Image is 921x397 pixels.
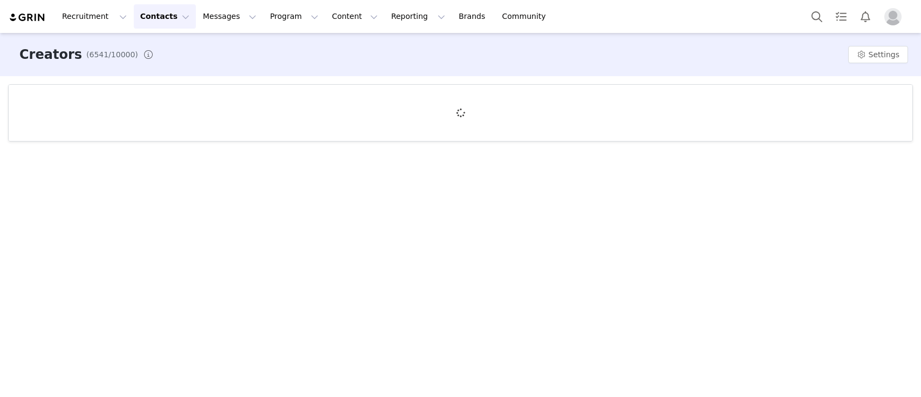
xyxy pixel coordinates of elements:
button: Profile [878,8,912,25]
button: Search [805,4,829,29]
button: Notifications [854,4,877,29]
a: Tasks [829,4,853,29]
button: Content [325,4,384,29]
span: (6541/10000) [86,49,138,60]
h3: Creators [19,45,82,64]
button: Contacts [134,4,196,29]
img: placeholder-profile.jpg [884,8,902,25]
img: grin logo [9,12,46,23]
a: Brands [452,4,495,29]
button: Recruitment [56,4,133,29]
button: Messages [196,4,263,29]
a: Community [496,4,557,29]
button: Settings [848,46,908,63]
button: Program [263,4,325,29]
button: Reporting [385,4,452,29]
